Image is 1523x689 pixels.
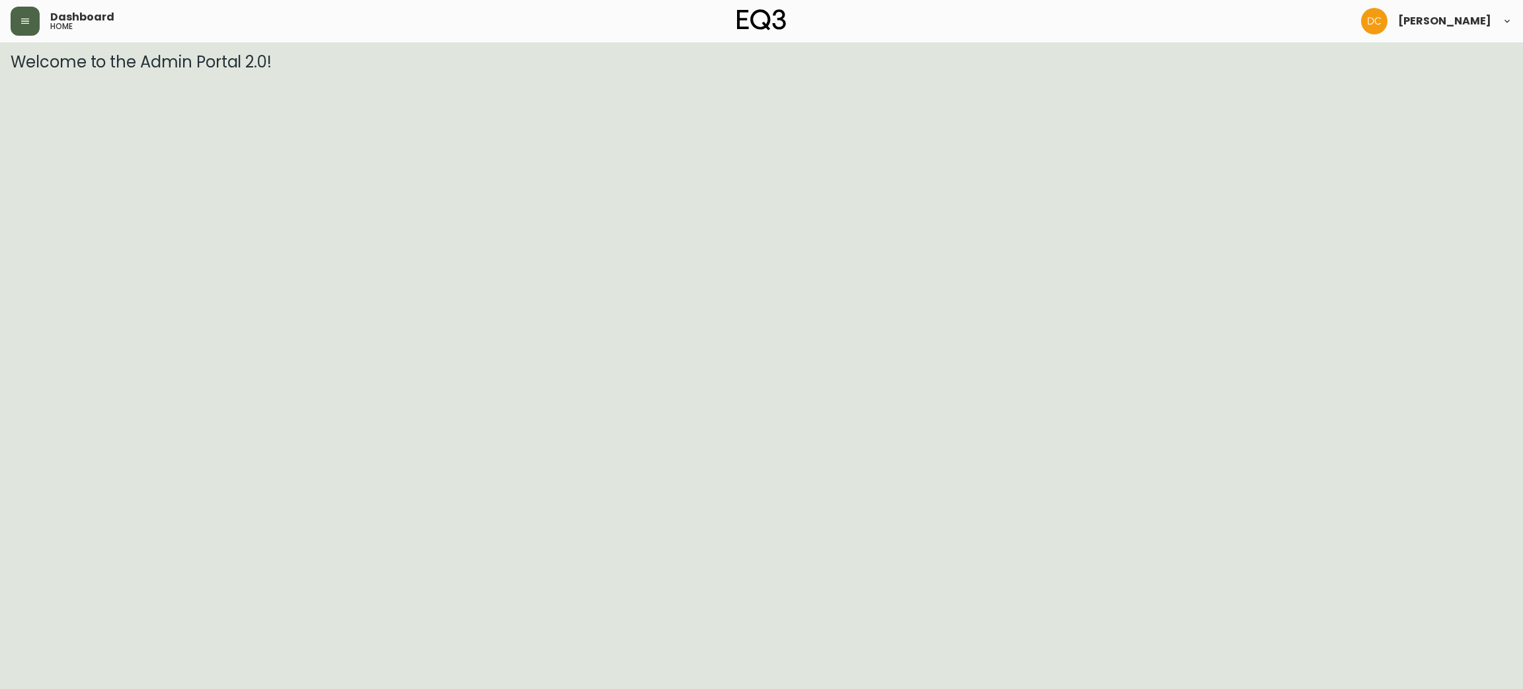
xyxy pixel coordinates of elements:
[1398,16,1491,26] span: [PERSON_NAME]
[50,22,73,30] h5: home
[737,9,786,30] img: logo
[50,12,114,22] span: Dashboard
[11,53,1512,71] h3: Welcome to the Admin Portal 2.0!
[1361,8,1387,34] img: 7eb451d6983258353faa3212700b340b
